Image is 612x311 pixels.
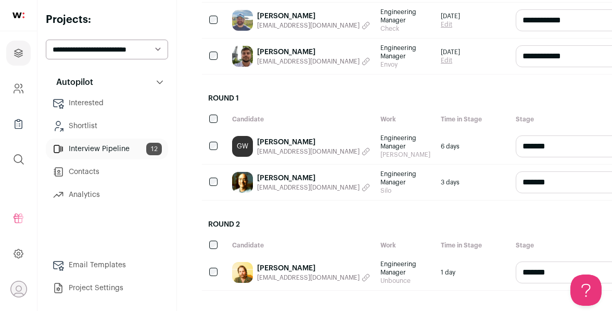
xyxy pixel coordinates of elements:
img: f9f19c7daeaaa083e00018c624f84d11abcb1c89ee8590c932c652df166eb738.jpg [232,172,253,193]
span: Check [380,24,430,33]
button: [EMAIL_ADDRESS][DOMAIN_NAME] [257,273,370,282]
span: [EMAIL_ADDRESS][DOMAIN_NAME] [257,183,360,192]
div: 6 days [436,129,511,164]
img: wellfound-shorthand-0d5821cbd27db2630d0214b213865d53afaa358527fdda9d0ea32b1df1b89c2c.svg [12,13,24,18]
iframe: Help Scout Beacon - Open [570,275,602,306]
a: Projects [6,41,31,66]
span: [EMAIL_ADDRESS][DOMAIN_NAME] [257,273,360,282]
div: Work [375,110,436,129]
span: Engineering Manager [380,8,430,24]
div: Work [375,236,436,255]
a: Edit [441,20,460,29]
span: [EMAIL_ADDRESS][DOMAIN_NAME] [257,147,360,156]
span: Envoy [380,60,430,69]
img: ae243cf5918ddedef9092f5fc47fe69bda29a67330b73e2105fb14de2111a292 [232,10,253,31]
p: Autopilot [50,76,93,89]
a: [PERSON_NAME] [257,173,370,183]
a: Company and ATS Settings [6,76,31,101]
span: Engineering Manager [380,260,430,277]
span: [PERSON_NAME] [380,151,430,159]
img: 2a3bcf8e34a516c8cbf8d9ed4514e82e5a15832a5b7a701f43e42911ccfb8d3d.jpg [232,46,253,67]
button: [EMAIL_ADDRESS][DOMAIN_NAME] [257,147,370,156]
span: 12 [146,143,162,155]
a: Interview Pipeline12 [46,139,168,159]
a: [PERSON_NAME] [257,11,370,21]
img: d354ed3197c7011205e7f384e19ffbd7390e9a466e57154356379f32afe85b40.jpg [232,262,253,283]
div: Time in Stage [436,110,511,129]
a: Contacts [46,161,168,182]
button: [EMAIL_ADDRESS][DOMAIN_NAME] [257,183,370,192]
span: Silo [380,186,430,195]
div: 3 days [436,165,511,200]
span: Engineering Manager [380,44,430,60]
div: Candidate [227,236,375,255]
a: Analytics [46,184,168,205]
a: Project Settings [46,278,168,298]
span: [DATE] [441,48,460,56]
a: [PERSON_NAME] [257,263,370,273]
div: Candidate [227,110,375,129]
a: GW [232,136,253,157]
a: [PERSON_NAME] [257,47,370,57]
span: [DATE] [441,12,460,20]
span: Engineering Manager [380,170,430,186]
div: Time in Stage [436,236,511,255]
span: Engineering Manager [380,134,430,151]
span: [EMAIL_ADDRESS][DOMAIN_NAME] [257,21,360,30]
button: [EMAIL_ADDRESS][DOMAIN_NAME] [257,57,370,66]
a: Interested [46,93,168,114]
a: Edit [441,56,460,65]
button: Autopilot [46,72,168,93]
a: Shortlist [46,116,168,136]
a: Company Lists [6,111,31,136]
a: Email Templates [46,255,168,276]
span: [EMAIL_ADDRESS][DOMAIN_NAME] [257,57,360,66]
span: Unbounce [380,277,430,285]
h2: Projects: [46,13,168,27]
button: [EMAIL_ADDRESS][DOMAIN_NAME] [257,21,370,30]
a: [PERSON_NAME] [257,137,370,147]
div: 1 day [436,255,511,290]
button: Open dropdown [10,281,27,297]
